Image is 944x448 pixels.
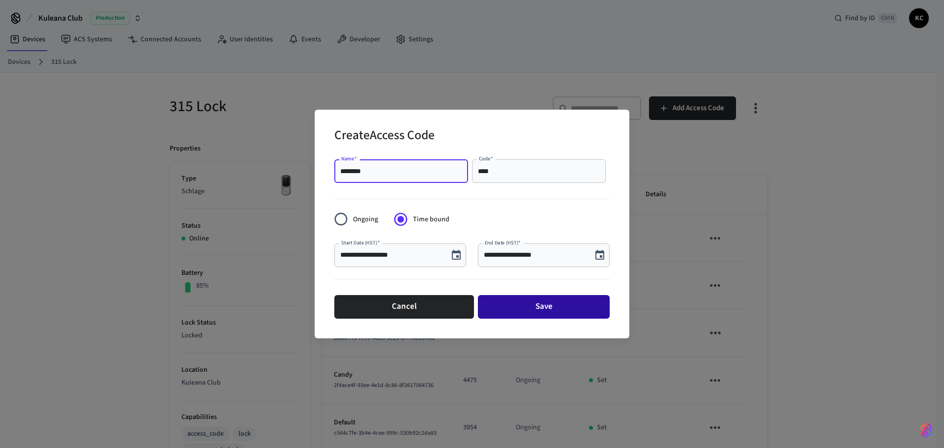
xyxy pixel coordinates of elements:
button: Save [478,295,610,319]
h2: Create Access Code [334,121,435,151]
img: SeamLogoGradient.69752ec5.svg [920,422,932,438]
button: Choose date, selected date is Oct 9, 2025 [446,245,466,265]
label: Start Date (HST) [341,239,380,246]
span: Ongoing [353,214,378,225]
button: Choose date, selected date is Oct 9, 2025 [590,245,610,265]
label: Name [341,155,357,162]
label: End Date (HST) [485,239,521,246]
label: Code [479,155,493,162]
span: Time bound [413,214,449,225]
button: Cancel [334,295,474,319]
